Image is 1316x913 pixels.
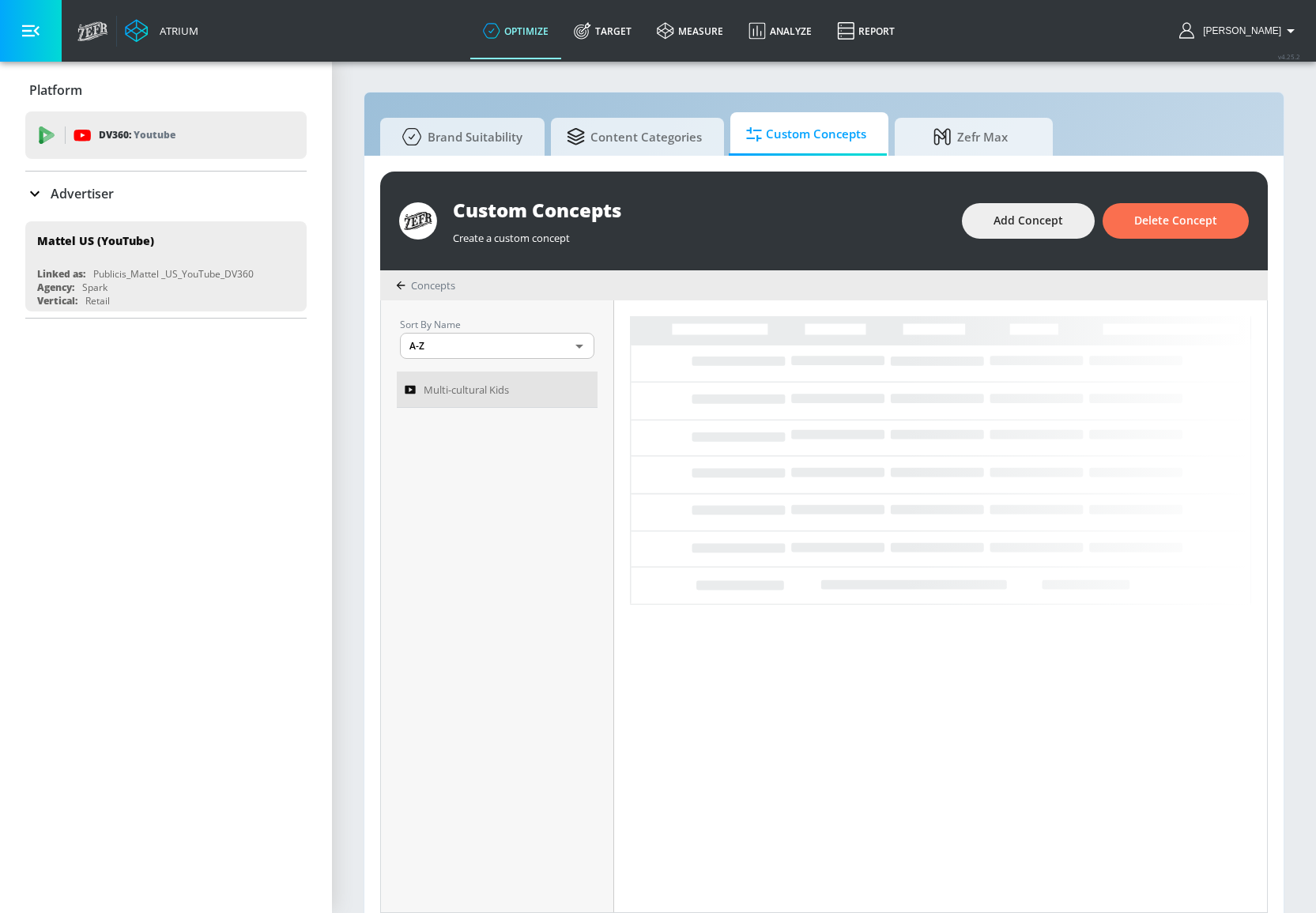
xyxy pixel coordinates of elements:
span: Multi-cultural Kids [424,380,509,399]
a: optimize [470,2,561,59]
div: Concepts [396,278,455,292]
span: v 4.25.2 [1278,52,1300,61]
p: Advertiser [51,185,114,202]
p: DV360: [99,126,175,144]
span: login as: justin.nim@zefr.com [1197,25,1281,36]
div: Retail [85,294,110,307]
span: Add Concept [994,211,1063,231]
div: Custom Concepts [453,197,946,223]
div: Linked as: [37,267,85,281]
div: Mattel US (YouTube)Linked as:Publicis_Mattel _US_YouTube_DV360Agency:SparkVertical:Retail [25,221,307,311]
span: Custom Concepts [746,115,866,153]
div: Spark [82,281,107,294]
div: Publicis_Mattel _US_YouTube_DV360 [93,267,254,281]
span: Zefr Max [911,118,1031,156]
span: Content Categories [567,118,702,156]
p: Platform [29,81,82,99]
div: A-Z [400,333,594,359]
a: Multi-cultural Kids [397,372,598,408]
p: Youtube [134,126,175,143]
div: Atrium [153,24,198,38]
button: [PERSON_NAME] [1179,21,1300,40]
div: DV360: Youtube [25,111,307,159]
div: Create a custom concept [453,223,946,245]
div: Advertiser [25,172,307,216]
div: Platform [25,68,307,112]
button: Add Concept [962,203,1095,239]
div: Agency: [37,281,74,294]
p: Sort By Name [400,316,594,333]
span: Brand Suitability [396,118,522,156]
div: Mattel US (YouTube) [37,233,154,248]
a: Target [561,2,644,59]
span: Concepts [411,278,455,292]
a: measure [644,2,736,59]
a: Atrium [125,19,198,43]
div: Vertical: [37,294,77,307]
a: Analyze [736,2,824,59]
a: Report [824,2,907,59]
